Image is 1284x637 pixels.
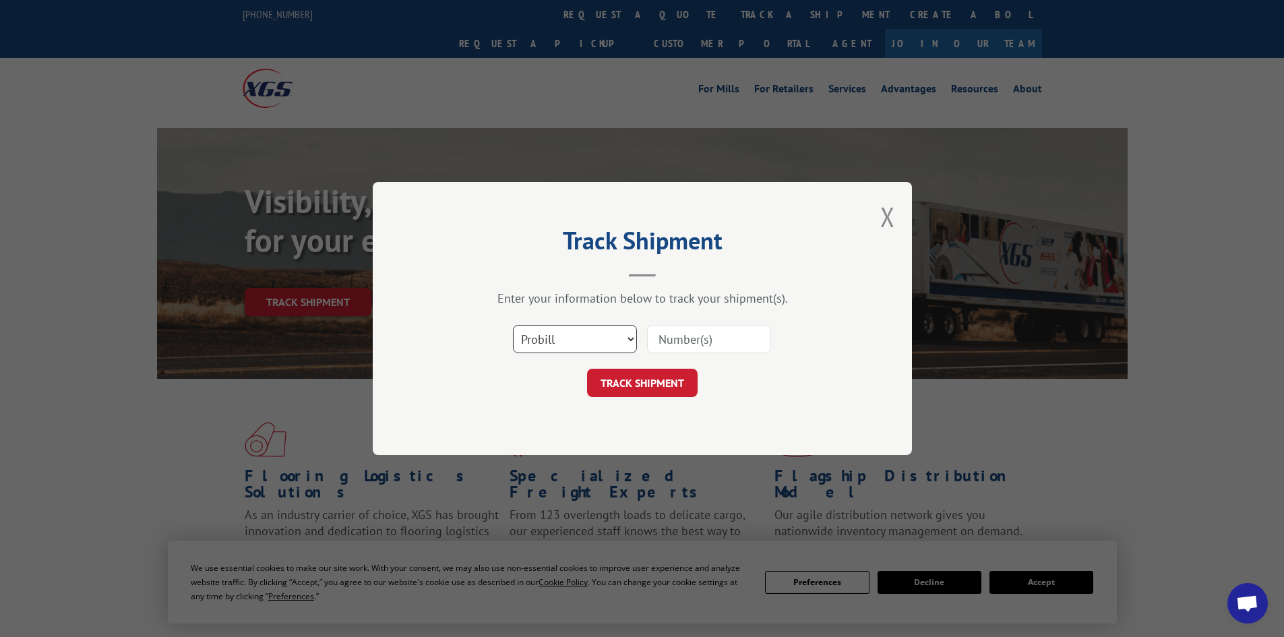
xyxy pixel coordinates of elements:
[440,231,845,257] h2: Track Shipment
[587,369,698,397] button: TRACK SHIPMENT
[1227,583,1268,624] div: Open chat
[647,325,771,353] input: Number(s)
[880,199,895,235] button: Close modal
[440,291,845,306] div: Enter your information below to track your shipment(s).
